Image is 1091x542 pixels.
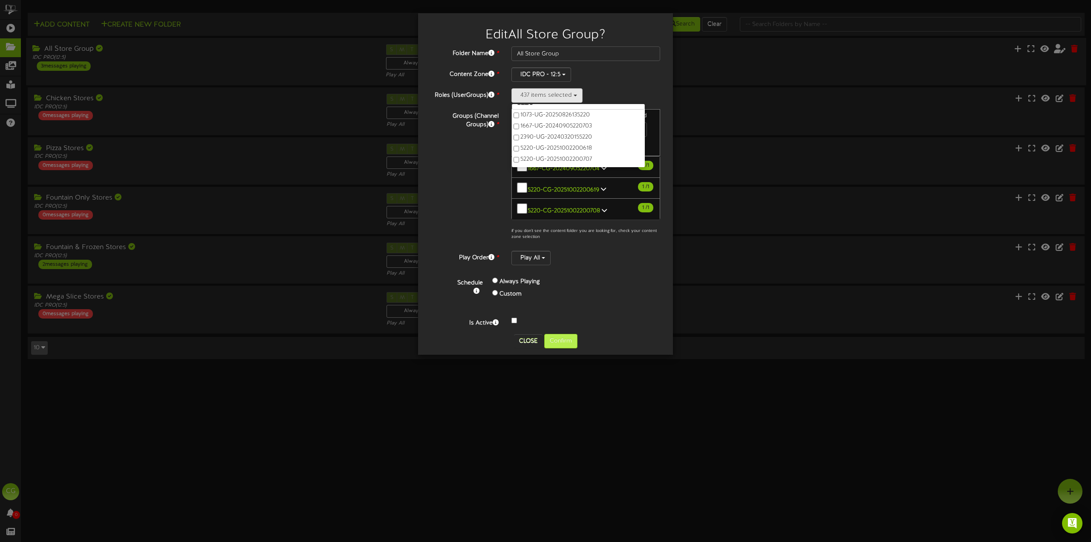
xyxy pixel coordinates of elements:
[512,121,645,132] label: 1667-UG-20240905220703
[511,104,645,168] ul: 437 items selected
[499,278,540,286] label: Always Playing
[512,143,645,154] label: 5220-UG-20251002200618
[512,154,645,165] label: 5220-UG-20251002200707
[528,165,600,172] b: 1667-CG-20240905220704
[642,184,646,190] span: 1
[642,205,646,211] span: 1
[424,251,505,262] label: Play Order
[512,110,645,121] label: 1073-UG-20250826135220
[1062,513,1082,533] div: Open Intercom Messenger
[638,182,653,191] span: / 1
[424,316,505,328] label: Is Active
[511,251,551,265] button: Play All
[511,198,660,220] button: 5220-CG-20251002200708 1 /1
[457,280,483,286] b: Schedule
[528,208,600,214] b: 5220-CG-20251002200708
[424,46,505,58] label: Folder Name
[499,290,522,299] label: Custom
[511,88,583,103] button: 437 items selected
[424,67,505,79] label: Content Zone
[544,334,577,348] button: Confirm
[511,46,660,61] input: Folder Name
[431,28,660,42] h2: Edit All Store Group ?
[424,109,505,129] label: Groups (Channel Groups)
[514,334,543,348] button: Close
[512,132,645,143] label: 2390-UG-20240320155220
[511,67,571,82] button: IDC PRO - 12:5
[511,177,660,199] button: 5220-CG-20251002200619 1 /1
[424,88,505,100] label: Roles (UserGroups)
[638,203,653,212] span: / 1
[638,161,653,170] span: / 1
[528,186,599,193] b: 5220-CG-20251002200619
